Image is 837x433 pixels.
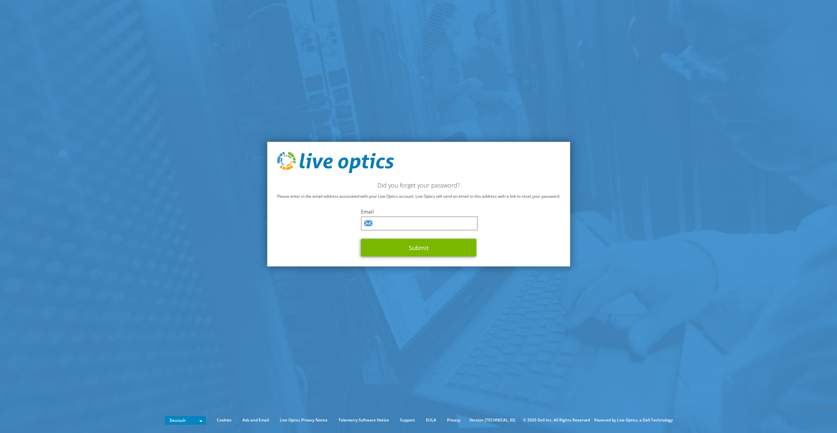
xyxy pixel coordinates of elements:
[442,417,465,424] a: Privacy
[395,417,420,424] a: Support
[334,417,394,424] a: Telemetry Software Notice
[520,417,593,424] li: © 2025 Dell Inc. All Rights Reserved
[275,417,333,424] a: Live Optics Privacy Notice
[212,417,237,424] a: Cookies
[277,193,560,200] p: Please enter in the email address associated with your Live Optics account. Live Optics will send...
[361,239,476,257] button: Submit
[421,417,441,424] a: EULA
[277,182,560,189] h2: Did you forget your password?
[361,208,476,215] label: Email
[277,152,394,173] img: live_optics_svg.svg
[238,417,274,424] a: Ads and Email
[466,417,519,424] li: Version [TECHNICAL_ID]
[594,417,673,424] li: Powered by Live Optics, a Dell Technology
